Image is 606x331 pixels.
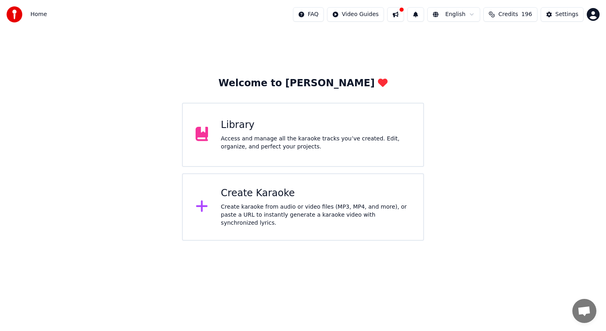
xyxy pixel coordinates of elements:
button: Settings [541,7,584,22]
button: FAQ [293,7,324,22]
span: Home [30,10,47,18]
div: Welcome to [PERSON_NAME] [218,77,388,90]
span: 196 [521,10,532,18]
div: Access and manage all the karaoke tracks you’ve created. Edit, organize, and perfect your projects. [221,135,410,151]
div: Create karaoke from audio or video files (MP3, MP4, and more), or paste a URL to instantly genera... [221,203,410,227]
span: Credits [498,10,518,18]
div: Settings [555,10,578,18]
div: Library [221,119,410,132]
a: Open chat [572,299,596,323]
nav: breadcrumb [30,10,47,18]
button: Video Guides [327,7,384,22]
img: youka [6,6,22,22]
div: Create Karaoke [221,187,410,200]
button: Credits196 [483,7,537,22]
